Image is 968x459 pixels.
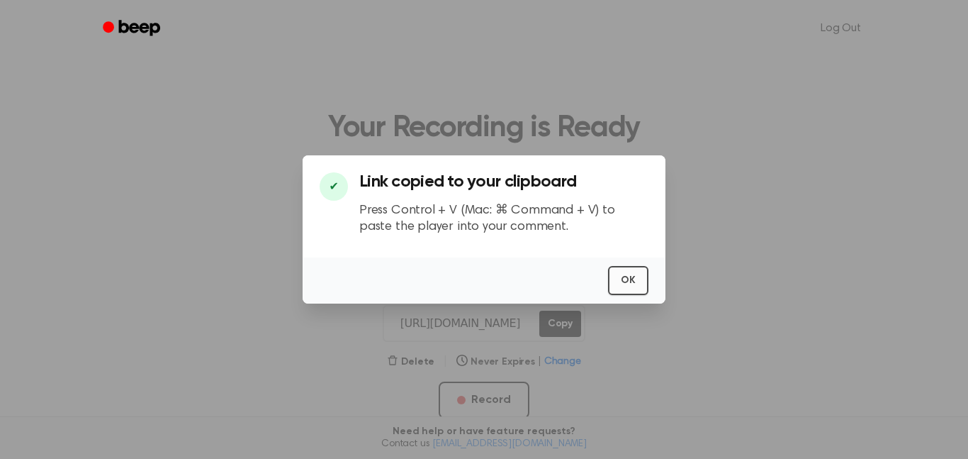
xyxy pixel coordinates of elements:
div: ✔ [320,172,348,201]
a: Log Out [806,11,875,45]
p: Press Control + V (Mac: ⌘ Command + V) to paste the player into your comment. [359,203,648,235]
button: OK [608,266,648,295]
h3: Link copied to your clipboard [359,172,648,192]
a: Beep [93,15,173,43]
